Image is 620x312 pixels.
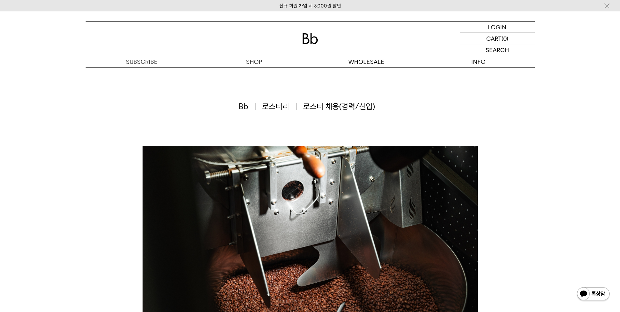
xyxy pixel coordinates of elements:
a: SHOP [198,56,310,67]
p: (0) [502,33,508,44]
span: 로스터 채용(경력/신입) [303,101,375,112]
span: 로스터리 [262,101,296,112]
p: INFO [422,56,535,67]
p: LOGIN [488,22,506,33]
p: WHOLESALE [310,56,422,67]
span: Bb [239,101,255,112]
img: 카카오톡 채널 1:1 채팅 버튼 [576,287,610,302]
img: 로고 [302,33,318,44]
a: LOGIN [460,22,535,33]
a: CART (0) [460,33,535,44]
p: CART [486,33,502,44]
p: SEARCH [486,44,509,56]
a: SUBSCRIBE [86,56,198,67]
a: 신규 회원 가입 시 3,000원 할인 [279,3,341,9]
